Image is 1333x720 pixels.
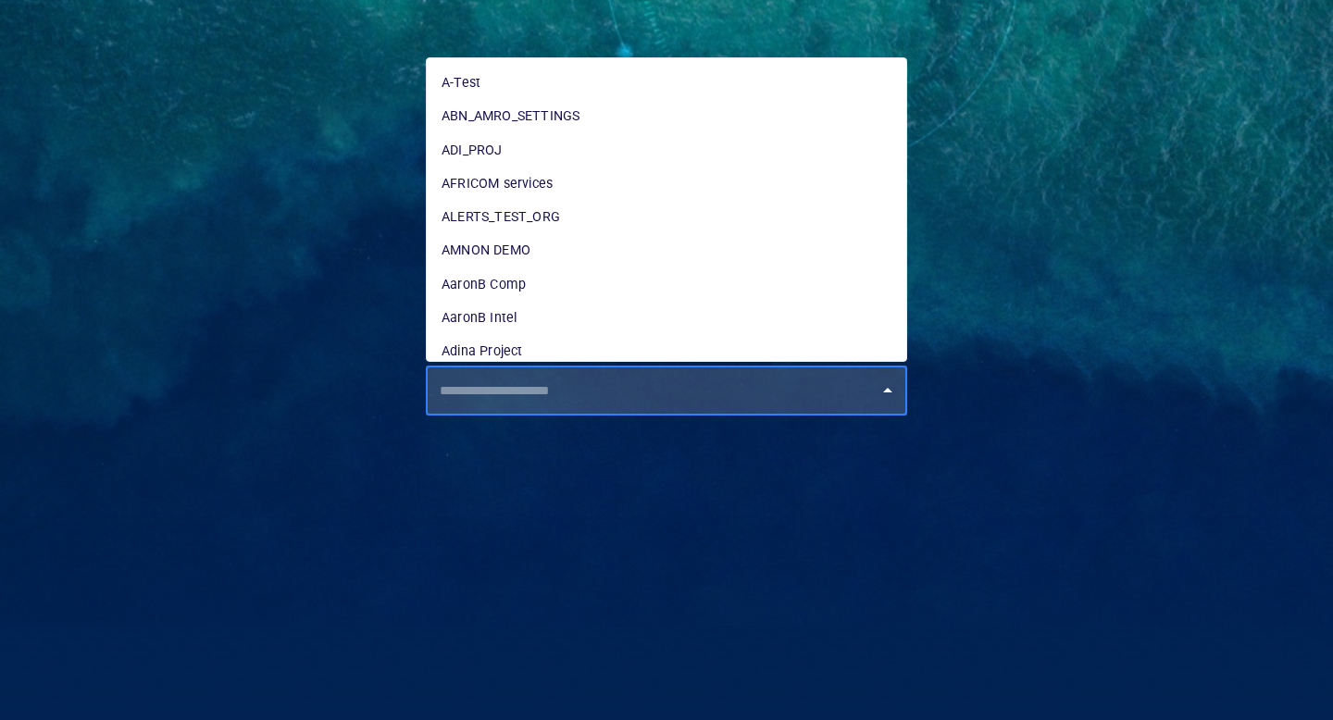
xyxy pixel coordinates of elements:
li: AaronB Intel [427,301,906,334]
li: Adina Project [427,334,906,367]
li: ALERTS_TEST_ORG [427,200,906,233]
li: AFRICOM services [427,167,906,200]
li: ADI_PROJ [427,133,906,167]
li: ABN_AMRO_SETTINGS [427,99,906,132]
li: AaronB Comp [427,267,906,301]
iframe: Chat [1254,637,1319,706]
button: Close [875,378,901,403]
li: A-Test [427,66,906,99]
li: AMNON DEMO [427,233,906,267]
